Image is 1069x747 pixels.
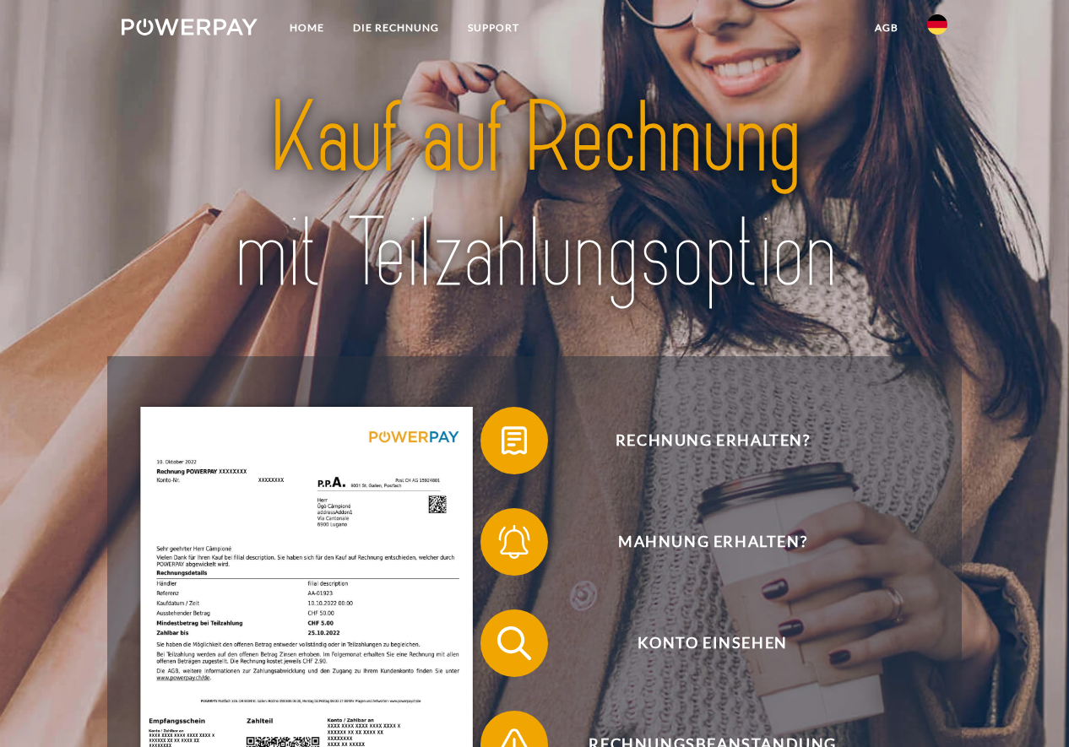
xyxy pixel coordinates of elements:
[506,609,920,677] span: Konto einsehen
[480,407,920,474] button: Rechnung erhalten?
[927,14,947,35] img: de
[122,19,258,35] img: logo-powerpay-white.svg
[860,13,913,43] a: agb
[506,508,920,576] span: Mahnung erhalten?
[493,521,535,563] img: qb_bell.svg
[493,622,535,664] img: qb_search.svg
[506,407,920,474] span: Rechnung erhalten?
[275,13,339,43] a: Home
[493,420,535,462] img: qb_bill.svg
[339,13,453,43] a: DIE RECHNUNG
[480,609,920,677] button: Konto einsehen
[480,508,920,576] button: Mahnung erhalten?
[162,75,908,318] img: title-powerpay_de.svg
[453,13,534,43] a: SUPPORT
